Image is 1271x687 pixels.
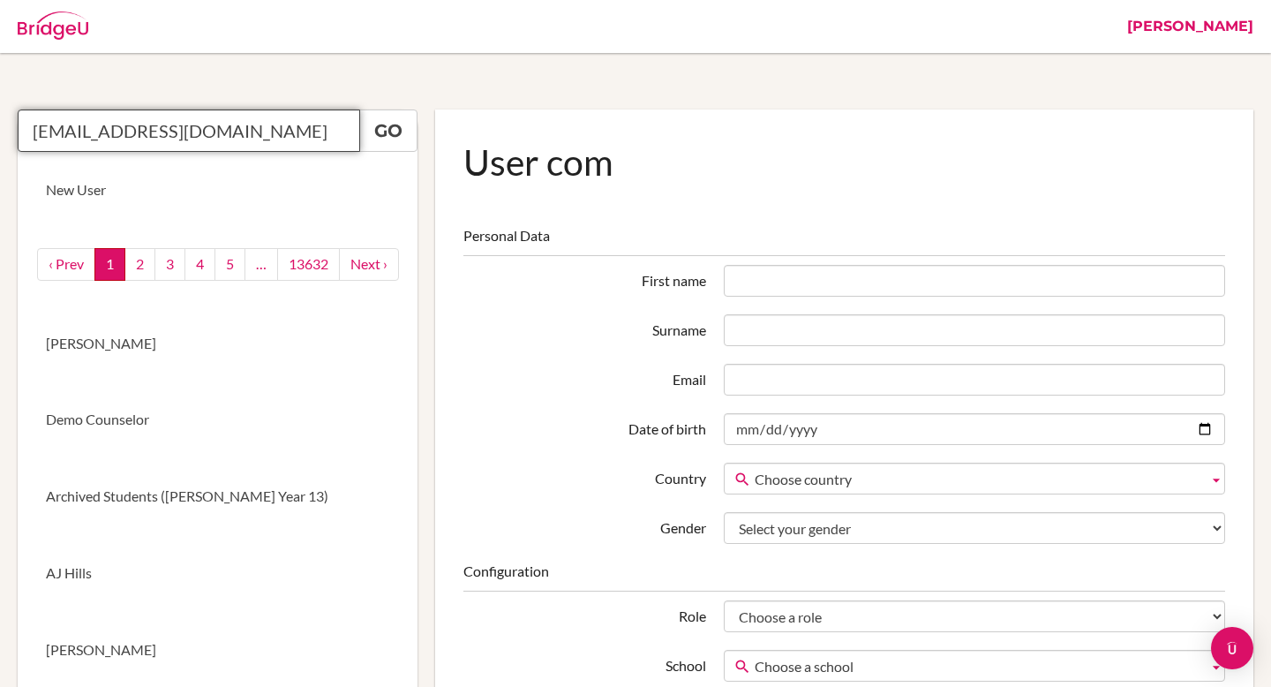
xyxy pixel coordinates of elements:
[455,600,714,627] label: Role
[1211,627,1253,669] div: Open Intercom Messenger
[18,535,417,612] a: AJ Hills
[455,512,714,539] label: Gender
[37,248,95,281] a: ‹ Prev
[455,265,714,291] label: First name
[463,226,1225,256] legend: Personal Data
[18,11,88,40] img: Bridge-U
[755,651,1201,683] span: Choose a school
[244,248,278,281] a: …
[339,248,399,281] a: next
[214,248,245,281] a: 5
[359,109,417,152] a: Go
[463,562,1225,592] legend: Configuration
[455,364,714,390] label: Email
[154,248,185,281] a: 3
[18,152,417,229] a: New User
[94,248,125,281] a: 1
[455,463,714,489] label: Country
[18,381,417,458] a: Demo Counselor
[755,464,1201,495] span: Choose country
[277,248,340,281] a: 13632
[18,458,417,535] a: Archived Students ([PERSON_NAME] Year 13)
[18,109,360,152] input: Quicksearch user
[455,650,714,676] label: School
[455,413,714,440] label: Date of birth
[455,314,714,341] label: Surname
[184,248,215,281] a: 4
[463,138,1225,186] h1: User com
[124,248,155,281] a: 2
[18,306,417,382] a: [PERSON_NAME]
